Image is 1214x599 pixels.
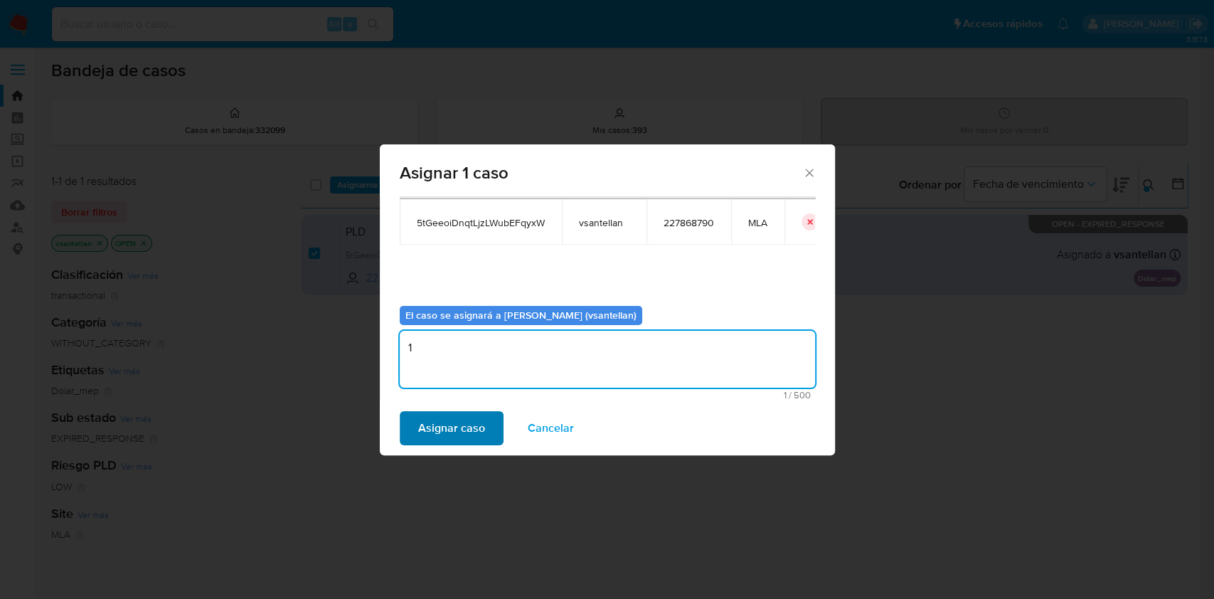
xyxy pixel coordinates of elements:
span: Asignar 1 caso [400,164,803,181]
button: Cancelar [509,411,592,445]
button: icon-button [802,213,819,230]
span: 5tGeeoiDnqtLjzLWubEFqyxW [417,216,545,229]
span: 227868790 [664,216,714,229]
div: assign-modal [380,144,835,455]
button: Asignar caso [400,411,504,445]
textarea: 1 [400,331,815,388]
span: Cancelar [528,413,574,444]
span: MLA [748,216,767,229]
span: Asignar caso [418,413,485,444]
span: Máximo 500 caracteres [404,391,811,400]
b: El caso se asignará a [PERSON_NAME] (vsantellan) [405,308,637,322]
span: vsantellan [579,216,629,229]
button: Cerrar ventana [802,166,815,179]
